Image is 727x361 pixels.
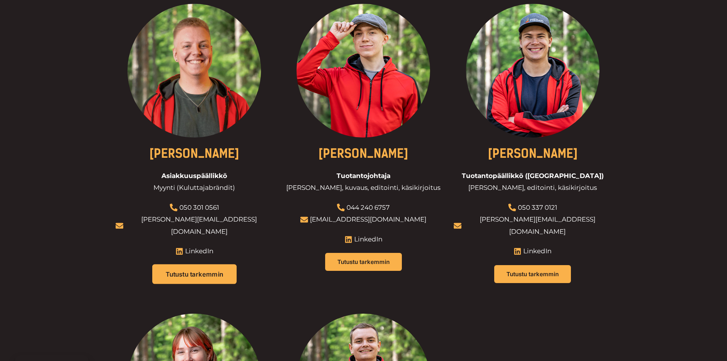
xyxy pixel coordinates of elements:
[286,182,440,194] span: [PERSON_NAME], kuvaus, editointi, käsikirjoitus
[161,170,227,182] span: Asiakkuuspäällikkö
[318,146,408,161] a: [PERSON_NAME]
[518,204,557,211] a: 050 337 0121
[166,271,223,277] span: Tutustu tarkemmin
[152,264,237,284] a: Tutustu tarkemmin
[521,245,551,257] span: LinkedIn
[183,245,213,257] span: LinkedIn
[153,182,235,194] span: Myynti (Kuluttajabrändit)
[480,215,595,235] a: [PERSON_NAME][EMAIL_ADDRESS][DOMAIN_NAME]
[506,271,559,277] span: Tutustu tarkemmin
[337,259,390,265] span: Tutustu tarkemmin
[179,204,219,211] a: 050 301 0561
[488,146,578,161] a: [PERSON_NAME]
[325,253,402,271] a: Tutustu tarkemmin
[141,215,257,235] a: [PERSON_NAME][EMAIL_ADDRESS][DOMAIN_NAME]
[352,233,382,246] span: LinkedIn
[347,204,390,211] a: 044 240 6757
[494,265,571,283] a: Tutustu tarkemmin
[468,182,597,194] span: [PERSON_NAME], editointi, käsikirjoitus
[176,245,213,257] a: LinkedIn
[345,233,382,246] a: LinkedIn
[462,170,604,182] span: Tuotantopäällikkö ([GEOGRAPHIC_DATA])
[149,146,239,161] a: [PERSON_NAME]
[310,215,426,223] a: [EMAIL_ADDRESS][DOMAIN_NAME]
[514,245,551,257] a: LinkedIn
[337,170,390,182] span: Tuotantojohtaja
